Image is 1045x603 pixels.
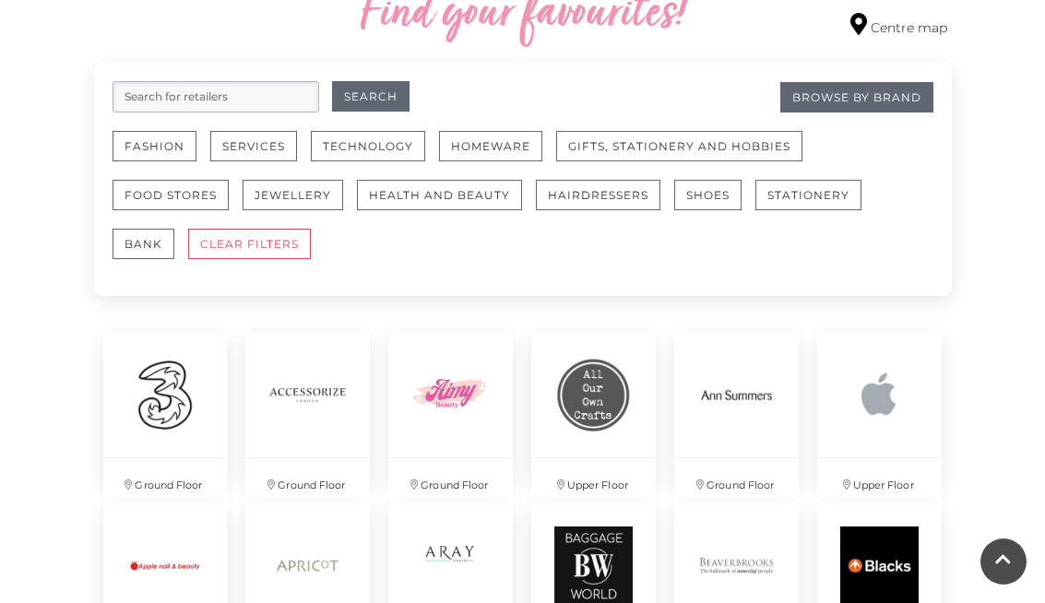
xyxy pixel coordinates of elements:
[94,324,237,494] a: Ground Floor
[243,180,343,210] button: Jewellery
[236,324,379,494] a: Ground Floor
[522,324,665,494] a: Upper Floor
[556,131,802,161] button: Gifts, Stationery and Hobbies
[439,131,556,180] a: Homeware
[817,458,942,503] p: Upper Floor
[674,180,742,210] button: Shoes
[674,180,755,229] a: Shoes
[388,458,513,503] p: Ground Floor
[103,458,228,503] p: Ground Floor
[113,180,229,210] button: Food Stores
[188,229,325,278] a: CLEAR FILTERS
[332,81,410,112] button: Search
[188,229,311,259] button: CLEAR FILTERS
[357,180,536,229] a: Health and Beauty
[850,13,947,38] a: Centre map
[113,81,319,112] input: Search for retailers
[311,131,425,161] button: Technology
[113,131,210,180] a: Fashion
[210,131,297,161] button: Services
[556,131,816,180] a: Gifts, Stationery and Hobbies
[674,458,799,503] p: Ground Floor
[245,458,370,503] p: Ground Floor
[379,324,522,494] a: Ground Floor
[113,229,188,278] a: Bank
[210,131,311,180] a: Services
[439,131,542,161] button: Homeware
[531,458,656,503] p: Upper Floor
[755,180,875,229] a: Stationery
[243,180,357,229] a: Jewellery
[755,180,861,210] button: Stationery
[113,229,174,259] button: Bank
[113,180,243,229] a: Food Stores
[808,324,951,494] a: Upper Floor
[536,180,674,229] a: Hairdressers
[665,324,808,494] a: Ground Floor
[780,82,933,112] a: Browse By Brand
[113,131,196,161] button: Fashion
[357,180,522,210] button: Health and Beauty
[536,180,660,210] button: Hairdressers
[311,131,439,180] a: Technology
